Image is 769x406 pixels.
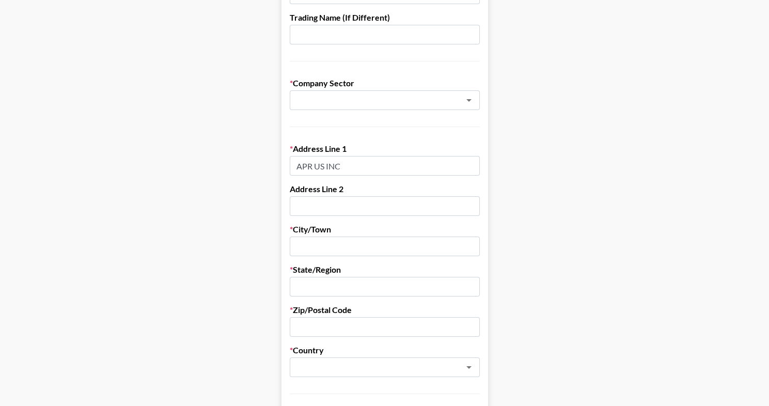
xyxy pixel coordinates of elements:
label: Company Sector [290,78,480,88]
button: Open [462,93,476,107]
label: Address Line 1 [290,144,480,154]
label: Trading Name (If Different) [290,12,480,23]
label: State/Region [290,264,480,275]
label: Address Line 2 [290,184,480,194]
label: Country [290,345,480,355]
button: Open [462,360,476,374]
label: City/Town [290,224,480,235]
label: Zip/Postal Code [290,305,480,315]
